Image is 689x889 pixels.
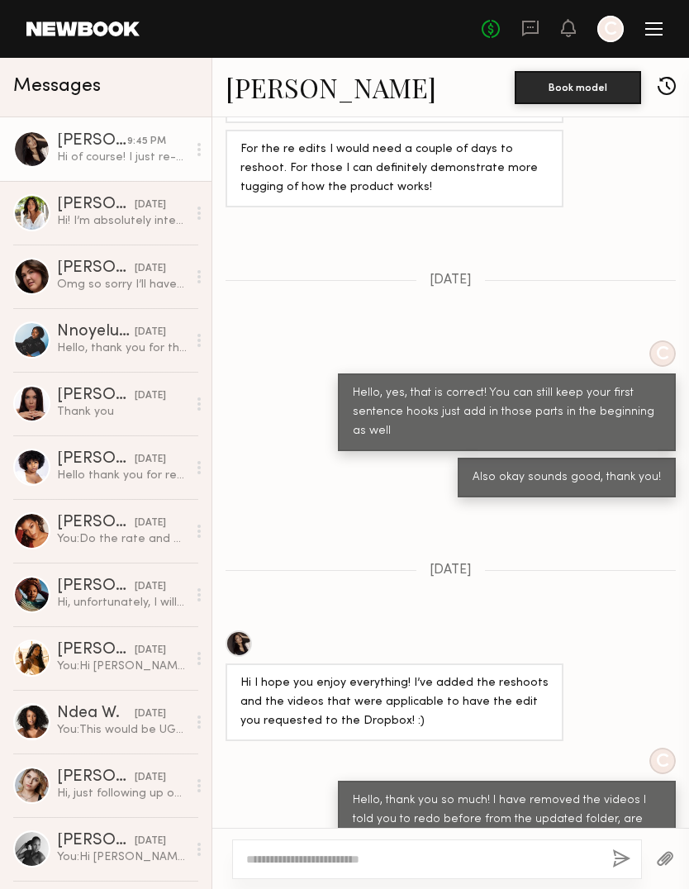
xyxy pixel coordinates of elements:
div: You: Hi [PERSON_NAME]! Are you interested in making UGC video content for an e-commerce brand? Ou... [57,658,187,674]
div: [PERSON_NAME] [57,833,135,849]
div: Thank you [57,404,187,420]
button: Book model [515,71,641,104]
div: You: Hi [PERSON_NAME]! Are you interested in making video content for an e-commerce brand? Our br... [57,849,187,865]
div: For the re edits I would need a couple of days to reshoot. For those I can definitely demonstrate... [240,140,549,197]
div: Also okay sounds good, thank you! [473,468,661,487]
div: [PERSON_NAME] [57,642,135,658]
div: [DATE] [135,325,166,340]
div: Hello thank you for responding I should have all my videos done [DATE]. [57,468,187,483]
div: 9:45 PM [127,134,166,150]
div: [PERSON_NAME] [57,515,135,531]
div: [DATE] [135,579,166,595]
div: [DATE] [135,834,166,849]
div: Hi, just following up on this. Thanks, Eshaana [57,786,187,801]
div: Hi, unfortunately, I will have to pass, thank you so much [57,595,187,611]
div: [DATE] [135,770,166,786]
div: [DATE] [135,706,166,722]
div: [DATE] [135,516,166,531]
a: Book model [515,79,641,93]
div: You: Do the rate and deliverables sound good to you? [57,531,187,547]
div: [DATE] [135,452,166,468]
div: [PERSON_NAME] [57,260,135,277]
a: C [597,16,624,42]
div: [DATE] [135,261,166,277]
span: [DATE] [430,563,472,578]
span: Messages [13,77,101,96]
div: [DATE] [135,388,166,404]
div: Nnoyelum A. [57,324,135,340]
div: [PERSON_NAME] [57,578,135,595]
div: [DATE] [135,197,166,213]
a: [PERSON_NAME] [226,69,436,105]
div: Hello, yes, that is correct! You can still keep your first sentence hooks just add in those parts... [353,384,661,441]
div: Ndea W. [57,706,135,722]
div: [PERSON_NAME] [57,451,135,468]
div: [PERSON_NAME] [57,387,135,404]
div: Hello, thank you for the corrections I have created new videos. [57,340,187,356]
div: Hi of course! I just re-uploaded the last 3, those did not have a re-edit applicable as the movem... [57,150,187,165]
div: You: This would be UGC by the way [57,722,187,738]
div: [DATE] [135,643,166,658]
div: [PERSON_NAME] [57,133,127,150]
div: Hi I hope you enjoy everything! I’ve added the reshoots and the videos that were applicable to ha... [240,674,549,731]
div: [PERSON_NAME] [57,197,135,213]
div: Hi! I’m absolutely interested and do quite a bit of UGC work. However $500 for 10 videos is a bit... [57,213,187,229]
div: Omg so sorry I’ll have it to you by [DATE] [57,277,187,292]
div: Hello, thank you so much! I have removed the videos I told you to redo before from the updated fo... [353,792,661,868]
span: [DATE] [430,273,472,288]
div: [PERSON_NAME] [57,769,135,786]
